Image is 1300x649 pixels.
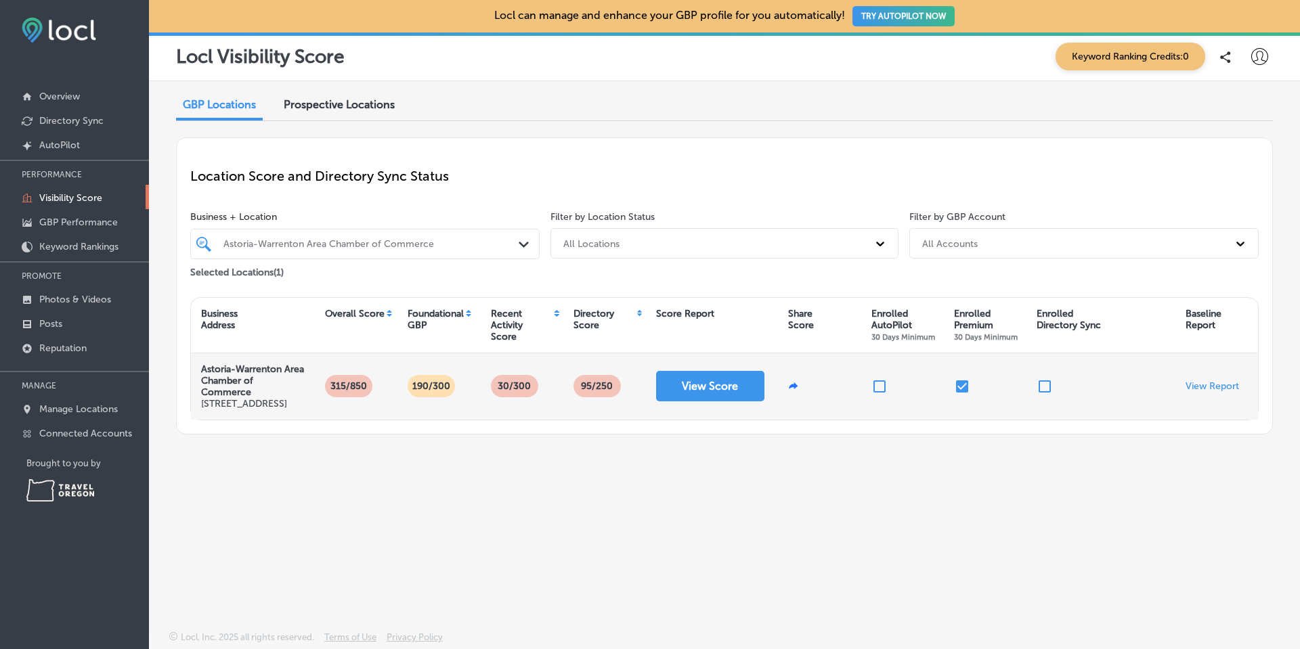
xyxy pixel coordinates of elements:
[325,375,372,397] p: 315/850
[576,375,618,397] p: 95 /250
[325,308,385,319] div: Overall Score
[788,308,814,331] div: Share Score
[573,308,635,331] div: Directory Score
[407,375,456,397] p: 190/300
[39,241,118,252] p: Keyword Rankings
[563,238,620,249] div: All Locations
[223,238,520,250] div: Astoria-Warrenton Area Chamber of Commerce
[852,6,955,26] button: TRY AUTOPILOT NOW
[656,308,714,319] div: Score Report
[1056,43,1205,70] span: Keyword Ranking Credits: 0
[190,211,540,223] span: Business + Location
[492,375,536,397] p: 30/300
[39,217,118,228] p: GBP Performance
[26,479,94,501] img: Travel Oregon
[39,115,104,127] p: Directory Sync
[387,632,443,649] a: Privacy Policy
[550,211,655,223] label: Filter by Location Status
[408,308,464,331] div: Foundational GBP
[176,45,345,68] p: Locl Visibility Score
[201,363,304,398] strong: Astoria-Warrenton Area Chamber of Commerce
[39,318,62,330] p: Posts
[1186,380,1239,392] a: View Report
[871,308,935,342] div: Enrolled AutoPilot
[954,332,1018,342] span: 30 Days Minimum
[871,332,935,342] span: 30 Days Minimum
[39,139,80,151] p: AutoPilot
[190,261,284,278] p: Selected Locations ( 1 )
[22,18,96,43] img: fda3e92497d09a02dc62c9cd864e3231.png
[183,98,256,111] span: GBP Locations
[26,458,149,468] p: Brought to you by
[954,308,1018,342] div: Enrolled Premium
[39,91,80,102] p: Overview
[39,342,87,354] p: Reputation
[190,168,1259,184] p: Location Score and Directory Sync Status
[909,211,1005,223] label: Filter by GBP Account
[1186,308,1221,331] div: Baseline Report
[324,632,376,649] a: Terms of Use
[284,98,395,111] span: Prospective Locations
[201,308,238,331] div: Business Address
[491,308,552,342] div: Recent Activity Score
[656,371,764,401] button: View Score
[181,632,314,642] p: Locl, Inc. 2025 all rights reserved.
[201,398,305,409] p: [STREET_ADDRESS]
[1037,308,1101,331] div: Enrolled Directory Sync
[39,428,132,439] p: Connected Accounts
[922,238,978,249] div: All Accounts
[39,294,111,305] p: Photos & Videos
[39,403,118,415] p: Manage Locations
[39,192,102,204] p: Visibility Score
